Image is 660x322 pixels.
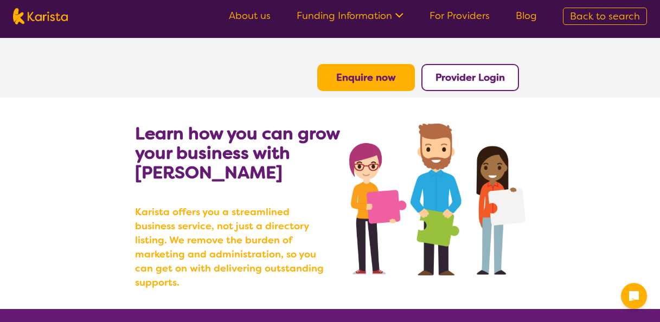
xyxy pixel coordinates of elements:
a: For Providers [430,9,490,22]
button: Provider Login [421,64,519,91]
b: Learn how you can grow your business with [PERSON_NAME] [135,122,339,184]
a: Blog [516,9,537,22]
a: Enquire now [336,71,396,84]
a: Funding Information [297,9,403,22]
a: About us [229,9,271,22]
img: grow your business with Karista [349,124,525,275]
button: Enquire now [317,64,415,91]
span: Back to search [570,10,640,23]
b: Karista offers you a streamlined business service, not just a directory listing. We remove the bu... [135,205,330,289]
a: Provider Login [435,71,505,84]
a: Back to search [563,8,647,25]
img: Karista logo [13,8,68,24]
